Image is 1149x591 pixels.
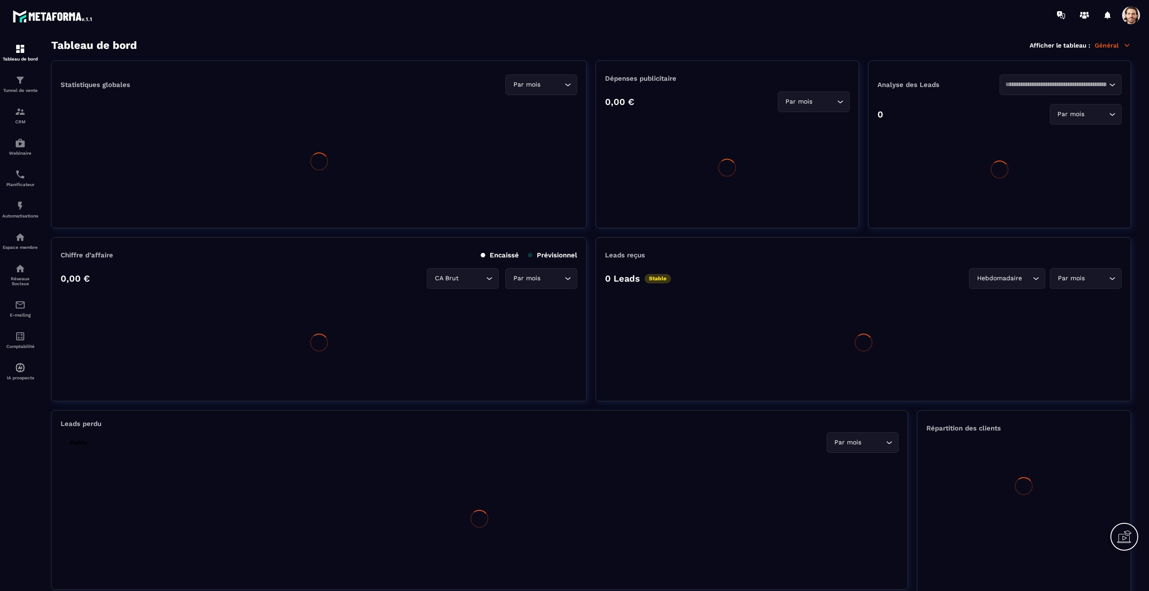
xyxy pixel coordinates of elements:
img: automations [15,232,26,243]
img: formation [15,43,26,54]
p: Leads reçus [605,251,645,259]
p: Répartition des clients [926,424,1122,432]
p: Planificateur [2,182,38,187]
input: Search for option [864,438,884,448]
div: Search for option [969,268,1045,289]
p: 0,00 € [605,96,634,107]
a: formationformationTableau de bord [2,37,38,68]
p: Statistiques globales [61,81,130,89]
span: Hebdomadaire [975,274,1024,283]
input: Search for option [542,274,562,283]
input: Search for option [1087,274,1107,283]
span: Par mois [784,97,815,107]
div: Search for option [778,91,850,112]
img: accountant [15,331,26,342]
input: Search for option [1024,274,1031,283]
div: Search for option [427,268,499,289]
div: Search for option [1000,74,1122,95]
img: social-network [15,263,26,274]
p: 0 [877,109,883,120]
a: formationformationCRM [2,100,38,131]
div: Search for option [505,74,577,95]
div: Search for option [505,268,577,289]
span: CA Brut [433,274,460,283]
div: Search for option [827,432,899,453]
p: Encaissé [481,251,519,259]
p: Chiffre d’affaire [61,251,113,259]
input: Search for option [1087,109,1107,119]
p: Stable [65,438,92,448]
span: Par mois [1056,109,1087,119]
span: Par mois [1056,274,1087,283]
p: Leads perdu [61,420,101,428]
img: scheduler [15,169,26,180]
input: Search for option [542,80,562,90]
p: 0,00 € [61,273,90,284]
p: Général [1095,41,1131,49]
p: Analyse des Leads [877,81,1000,89]
p: Stable [645,274,671,283]
a: automationsautomationsWebinaire [2,131,38,162]
p: Comptabilité [2,344,38,349]
p: E-mailing [2,313,38,317]
a: schedulerschedulerPlanificateur [2,162,38,194]
a: social-networksocial-networkRéseaux Sociaux [2,256,38,293]
span: Par mois [511,80,542,90]
p: Dépenses publicitaire [605,74,849,83]
p: IA prospects [2,375,38,380]
p: Tunnel de vente [2,88,38,93]
div: Search for option [1050,104,1122,125]
p: Espace membre [2,245,38,250]
h3: Tableau de bord [51,39,137,52]
input: Search for option [460,274,484,283]
p: 0 Leads [605,273,640,284]
span: Par mois [511,274,542,283]
a: emailemailE-mailing [2,293,38,324]
p: Webinaire [2,151,38,156]
img: email [15,300,26,310]
a: accountantaccountantComptabilité [2,324,38,356]
p: Afficher le tableau : [1030,42,1090,49]
img: automations [15,362,26,373]
a: automationsautomationsAutomatisations [2,194,38,225]
img: formation [15,75,26,86]
a: automationsautomationsEspace membre [2,225,38,256]
p: Prévisionnel [528,251,577,259]
input: Search for option [1005,80,1107,90]
span: Par mois [833,438,864,448]
p: Automatisations [2,213,38,218]
p: Tableau de bord [2,56,38,61]
img: automations [15,200,26,211]
img: formation [15,106,26,117]
div: Search for option [1050,268,1122,289]
img: logo [13,8,93,24]
p: Réseaux Sociaux [2,276,38,286]
img: automations [15,138,26,148]
input: Search for option [815,97,835,107]
a: formationformationTunnel de vente [2,68,38,100]
p: CRM [2,119,38,124]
